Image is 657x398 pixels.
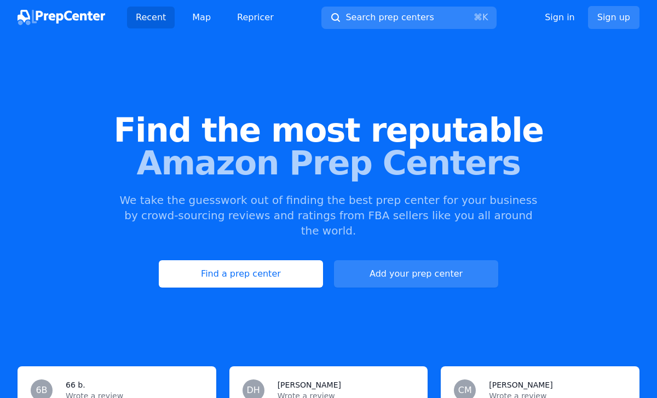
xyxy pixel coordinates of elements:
a: Sign in [545,11,575,24]
h3: [PERSON_NAME] [278,379,341,390]
img: PrepCenter [18,10,105,25]
a: Recent [127,7,175,28]
span: CM [458,386,472,395]
a: Find a prep center [159,260,323,288]
h3: [PERSON_NAME] [489,379,552,390]
kbd: K [482,12,488,22]
span: DH [246,386,260,395]
h3: 66 b. [66,379,85,390]
a: Map [183,7,220,28]
span: 6B [36,386,47,395]
button: Search prep centers⌘K [321,7,497,29]
a: Sign up [588,6,639,29]
span: Search prep centers [345,11,434,24]
a: Add your prep center [334,260,498,288]
a: Repricer [228,7,283,28]
kbd: ⌘ [474,12,482,22]
span: Amazon Prep Centers [18,147,639,179]
p: We take the guesswork out of finding the best prep center for your business by crowd-sourcing rev... [118,192,539,238]
span: Find the most reputable [18,114,639,147]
